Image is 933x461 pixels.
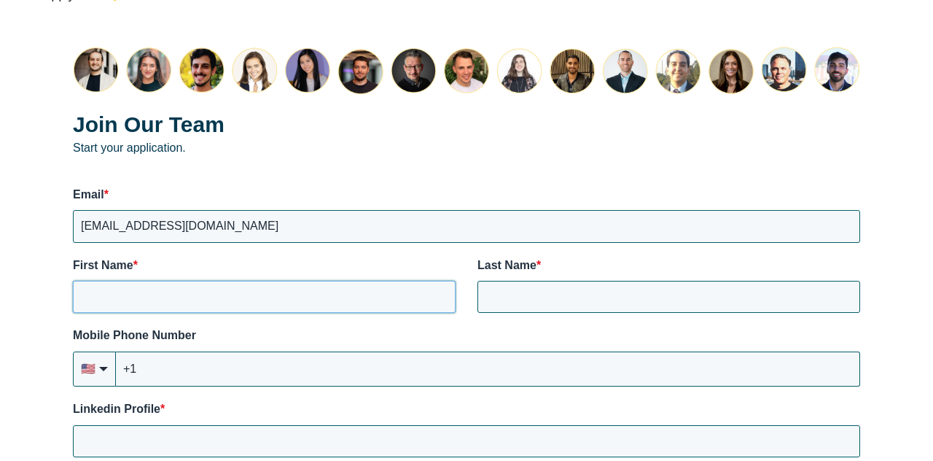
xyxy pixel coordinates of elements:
[81,361,95,377] span: flag
[73,329,196,341] span: Mobile Phone Number
[477,259,536,271] span: Last Name
[73,109,860,155] p: Start your application.
[73,403,160,415] span: Linkedin Profile
[73,47,860,95] img: Join the Lean Layer team
[73,259,133,271] span: First Name
[73,188,104,201] span: Email
[73,112,225,136] strong: Join Our Team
